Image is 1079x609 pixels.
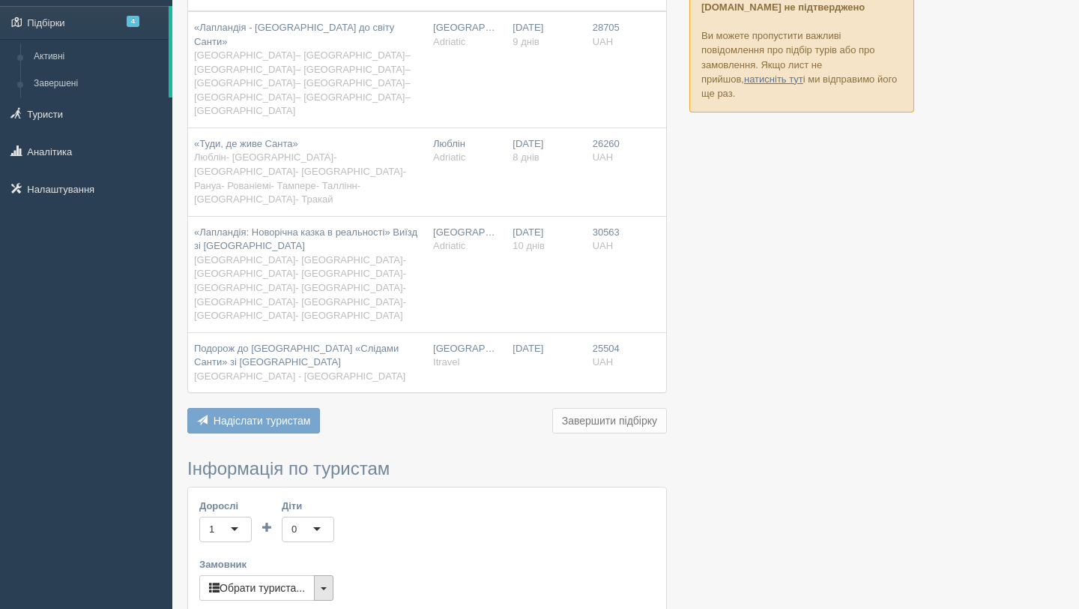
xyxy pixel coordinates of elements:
td: Люблін [427,127,507,216]
span: 26260 [593,138,620,149]
span: UAH [593,36,613,47]
span: 28705 [593,22,620,33]
span: UAH [593,356,613,367]
span: Надіслати туристам [214,415,311,427]
label: Діти [282,499,334,513]
span: 30563 [593,226,620,238]
span: [GEOGRAPHIC_DATA]- [GEOGRAPHIC_DATA]- [GEOGRAPHIC_DATA]- [GEOGRAPHIC_DATA]- [GEOGRAPHIC_DATA]- [G... [194,254,406,321]
td: [DATE] [507,332,586,392]
button: Завершити підбірку [552,408,667,433]
span: Adriatic [433,240,465,251]
span: Itravel [433,356,459,367]
span: UAH [593,151,613,163]
span: Adriatic [433,36,465,47]
label: Замовник [199,557,655,571]
span: Люблін- [GEOGRAPHIC_DATA]- [GEOGRAPHIC_DATA]- [GEOGRAPHIC_DATA]- Рануа- Рованіемі- Тампере- Таллі... [194,151,406,205]
span: «Лапландія - [GEOGRAPHIC_DATA] до світу Санти» [194,22,394,47]
span: 8 днів [513,151,539,163]
span: UAH [593,240,613,251]
td: [GEOGRAPHIC_DATA] [427,11,507,127]
td: [DATE] [507,11,586,127]
div: 0 [291,522,297,537]
td: [GEOGRAPHIC_DATA] [427,216,507,332]
span: 9 днів [513,36,539,47]
td: [DATE] [507,127,586,216]
label: Дорослі [199,499,252,513]
h3: Інформація по туристам [187,459,667,478]
a: натисніть тут [744,73,803,85]
a: Завершені [27,70,169,97]
a: Активні [27,43,169,70]
div: 1 [209,522,214,537]
span: 10 днів [513,240,545,251]
span: [GEOGRAPHIC_DATA]– [GEOGRAPHIC_DATA]– [GEOGRAPHIC_DATA]– [GEOGRAPHIC_DATA]– [GEOGRAPHIC_DATA]– [G... [194,49,411,116]
button: Надіслати туристам [187,408,320,433]
td: [GEOGRAPHIC_DATA] [427,332,507,392]
button: Обрати туриста... [199,575,315,601]
span: [GEOGRAPHIC_DATA] - [GEOGRAPHIC_DATA] [194,370,405,382]
td: [DATE] [507,216,586,332]
span: Adriatic [433,151,465,163]
span: «Туди, де живе Санта» [194,138,298,149]
span: «Лапландія: Новорічна казка в реальності» Виїзд зі [GEOGRAPHIC_DATA] [194,226,417,252]
span: 4 [127,16,139,27]
span: 25504 [593,343,620,354]
span: Подорож до [GEOGRAPHIC_DATA] «Слідами Санти» зі [GEOGRAPHIC_DATA] [194,343,399,368]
